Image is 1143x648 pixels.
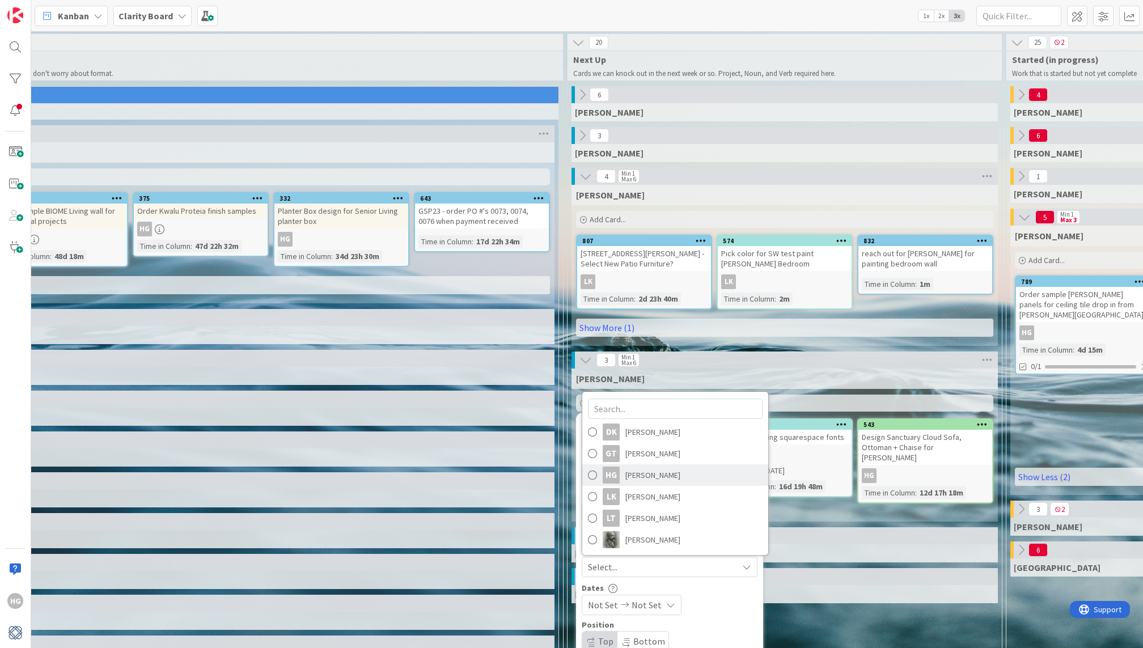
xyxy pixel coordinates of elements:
div: HG [718,448,852,463]
span: 6 [1028,129,1048,142]
span: Owner [582,547,606,554]
span: Hannah [1015,230,1083,242]
div: 574Pick color for SW test paint [PERSON_NAME] Bedroom [718,236,852,271]
div: DK [603,423,620,441]
div: Max 6 [621,360,636,366]
div: 12d 17h 18m [917,486,966,499]
input: Search... [588,399,763,419]
div: 643 [415,193,549,204]
span: : [915,486,917,499]
span: 5 [1035,210,1055,224]
img: PA [603,531,620,548]
div: GSP23 - order PO #'s 0073, 0074, 0076 when payment received [415,204,549,228]
div: 48d 18m [52,250,87,262]
div: 375 [139,194,268,202]
div: Time in Column [418,235,472,248]
span: 20 [589,36,608,49]
a: Show More (1) [576,319,993,337]
span: [DATE] [764,465,785,477]
span: Not Set [632,598,662,612]
span: Gina [1014,107,1082,118]
div: Time in Column [862,278,915,290]
div: HG [1019,325,1034,340]
span: 2 [1050,502,1069,516]
div: 653 [723,421,852,429]
div: 34d 23h 30m [333,250,382,262]
span: 1x [918,10,934,22]
span: : [774,293,776,305]
div: Replace expiring squarespace fonts [718,430,852,444]
div: 832reach out for [PERSON_NAME] for painting bedroom wall [858,236,992,271]
div: 17d 22h 34m [473,235,523,248]
span: Lisa T. [575,147,644,159]
div: Min 1 [621,171,635,176]
div: 543 [863,421,992,429]
div: HG [7,593,23,609]
span: [PERSON_NAME] [625,467,680,484]
span: Select... [588,560,617,574]
div: 574 [723,237,852,245]
span: 25 [1028,36,1047,49]
span: : [774,480,776,493]
span: 0/1 [1031,361,1042,372]
div: Time in Column [278,250,331,262]
div: HG [137,222,152,236]
a: LK[PERSON_NAME] [582,486,768,507]
div: Pick color for SW test paint [PERSON_NAME] Bedroom [718,246,852,271]
span: [PERSON_NAME] [625,423,680,441]
div: Min 1 [621,354,635,360]
div: HG [274,232,408,247]
div: Order Kwalu Proteia finish samples [134,204,268,218]
span: : [50,250,52,262]
span: Hannah [576,373,645,384]
div: Min 1 [1060,211,1074,217]
span: [PERSON_NAME] [625,445,680,462]
div: HG [858,468,992,483]
div: LK [581,274,595,289]
div: Time in Column [137,240,190,252]
div: 574 [718,236,852,246]
div: 807 [582,237,711,245]
span: 4 [596,170,616,183]
div: 543 [858,420,992,430]
p: Cards we can knock out in the next week or so. Project, Noun, and Verb required here. [573,69,988,78]
div: Time in Column [862,486,915,499]
div: 1m [917,278,933,290]
div: 643 [420,194,549,202]
div: HG [134,222,268,236]
span: Lisa T. [1014,147,1082,159]
span: Philip [1014,521,1082,532]
input: Quick Filter... [976,6,1061,26]
div: Max 3 [1060,217,1077,223]
div: reach out for [PERSON_NAME] for painting bedroom wall [858,246,992,271]
div: 2m [776,293,793,305]
span: 3 [590,129,609,142]
img: avatar [7,625,23,641]
span: : [915,278,917,290]
span: 3x [949,10,964,22]
span: 3 [1028,502,1048,516]
span: [PERSON_NAME] [625,488,680,505]
div: 653 [718,420,852,430]
div: GT [603,445,620,462]
div: 332Planter Box design for Senior Living planter box [274,193,408,228]
a: LT[PERSON_NAME] [582,507,768,529]
div: Time in Column [1019,344,1073,356]
div: HG [278,232,293,247]
span: Lisa K. [576,189,645,201]
span: : [190,240,192,252]
span: Bottom [633,636,665,647]
span: 2x [934,10,949,22]
span: Dates [582,584,604,592]
div: HG [862,468,877,483]
div: 653Replace expiring squarespace fonts [718,420,852,444]
div: Design Sanctuary Cloud Sofa, Ottoman + Chaise for [PERSON_NAME] [858,430,992,465]
div: Planter Box design for Senior Living planter box [274,204,408,228]
div: 375Order Kwalu Proteia finish samples [134,193,268,218]
div: 47d 22h 32m [192,240,242,252]
div: HG [603,467,620,484]
span: Gina [575,107,644,118]
span: Top [598,636,613,647]
div: LK [577,274,711,289]
span: Not Set [588,598,618,612]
